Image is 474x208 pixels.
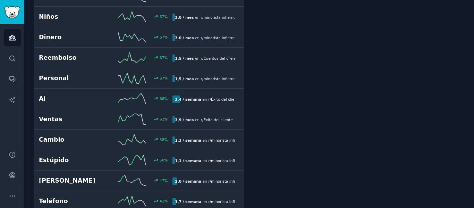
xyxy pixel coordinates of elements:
font: minorista infierno [203,36,236,40]
font: en [195,77,200,81]
font: Cuentos del cliente [203,56,238,60]
font: en [195,56,200,60]
font: Cambio [39,136,64,143]
font: Personal [39,75,69,82]
font: r/ [208,97,211,101]
font: en [203,200,207,204]
font: Dinero [39,34,62,41]
font: en [203,97,207,101]
font: 67 [160,15,164,19]
font: 3.0 / mes [175,15,194,19]
font: 1,1 / semana [175,159,201,163]
a: Reembolso67%1,5 / mesen r/Cuentos del cliente [34,48,244,68]
a: Ai66%3,4 / semanaen r/Éxito del cliente [34,89,244,109]
font: 1,3 / semana [175,138,201,142]
a: [PERSON_NAME]47%2.0 / semanaen r/minorista infierno [34,170,244,191]
font: % [164,15,168,19]
a: Ventas62%3,9 / mesen r/Éxito del cliente [34,109,244,130]
font: % [164,138,168,142]
font: % [164,97,168,101]
font: minorista infierno [211,200,243,204]
font: 1,5 / mes [175,56,194,60]
font: % [164,158,168,162]
font: 62 [160,117,164,121]
font: 67 [160,56,164,60]
font: en [195,118,200,122]
font: r/ [208,179,211,183]
font: minorista infierno [211,179,243,183]
font: 3,4 / semana [175,97,201,101]
a: Personal67%1,5 / mesen r/minorista infierno [34,68,244,89]
font: 50 [160,158,164,162]
font: Ai [39,95,46,102]
font: 3,9 / mes [175,118,194,122]
font: minorista infierno [211,159,243,163]
font: Reembolso [39,54,76,61]
font: en [203,179,207,183]
font: r/ [201,15,204,19]
font: 1,7 / semana [175,200,201,204]
font: r/ [208,159,211,163]
font: minorista infierno [203,15,236,19]
font: minorista infierno [203,77,236,81]
font: en [195,36,200,40]
font: 3.0 / mes [175,36,194,40]
font: r/ [201,77,204,81]
font: 58 [160,138,164,142]
a: Estúpido50%1,1 / semanaen r/minorista infierno [34,150,244,170]
font: % [164,35,168,39]
font: r/ [201,36,204,40]
font: r/ [201,56,204,60]
a: Niños67%3.0 / mesen r/minorista infierno [34,7,244,27]
font: [PERSON_NAME] [39,177,95,184]
font: minorista infierno [211,138,243,142]
font: 67 [160,35,164,39]
font: en [203,159,207,163]
font: Niños [39,13,58,20]
font: 67 [160,76,164,80]
font: r/ [208,138,211,142]
font: 66 [160,97,164,101]
font: % [164,199,168,203]
font: 47 [160,178,164,183]
font: r/ [201,118,204,122]
font: Estúpido [39,157,69,164]
font: Éxito del cliente [211,97,240,101]
font: Teléfono [39,198,68,205]
font: % [164,76,168,80]
img: Logotipo de GummySearch [4,6,20,18]
font: 41 [160,199,164,203]
font: en [195,15,200,19]
font: r/ [208,200,211,204]
font: % [164,117,168,121]
font: % [164,56,168,60]
font: 2.0 / semana [175,179,201,183]
a: Dinero67%3.0 / mesen r/minorista infierno [34,27,244,48]
font: % [164,178,168,183]
font: 1,5 / mes [175,77,194,81]
font: Ventas [39,116,62,123]
font: en [203,138,207,142]
font: Éxito del cliente [203,118,232,122]
a: Cambio58%1,3 / semanaen r/minorista infierno [34,130,244,150]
